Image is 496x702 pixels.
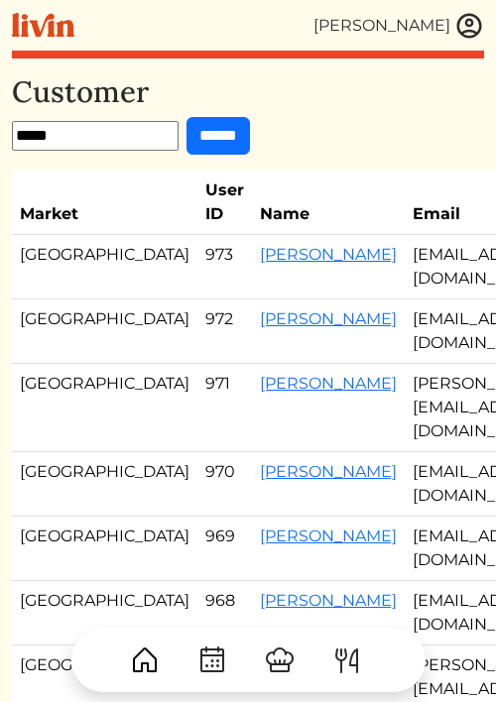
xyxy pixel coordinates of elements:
td: [GEOGRAPHIC_DATA] [12,299,197,364]
td: 968 [197,581,252,645]
th: Market [12,171,197,235]
img: user_account-e6e16d2ec92f44fc35f99ef0dc9cddf60790bfa021a6ecb1c896eb5d2907b31c.svg [454,11,484,41]
td: [GEOGRAPHIC_DATA] [12,517,197,581]
th: Name [252,171,405,235]
td: 971 [197,364,252,452]
th: User ID [197,171,252,235]
td: 973 [197,235,252,299]
td: [GEOGRAPHIC_DATA] [12,581,197,645]
a: [PERSON_NAME] [260,309,397,328]
a: [PERSON_NAME] [260,462,397,481]
img: CalendarDots-5bcf9d9080389f2a281d69619e1c85352834be518fbc73d9501aef674afc0d57.svg [196,644,228,676]
td: 970 [197,452,252,517]
td: 972 [197,299,252,364]
td: [GEOGRAPHIC_DATA] [12,452,197,517]
td: [GEOGRAPHIC_DATA] [12,364,197,452]
img: ChefHat-a374fb509e4f37eb0702ca99f5f64f3b6956810f32a249b33092029f8484b388.svg [264,644,296,676]
td: [GEOGRAPHIC_DATA] [12,235,197,299]
a: [PERSON_NAME] [260,245,397,264]
img: House-9bf13187bcbb5817f509fe5e7408150f90897510c4275e13d0d5fca38e0b5951.svg [129,644,161,676]
a: [PERSON_NAME] [260,591,397,610]
a: [PERSON_NAME] [260,526,397,545]
td: 969 [197,517,252,581]
div: [PERSON_NAME] [313,14,450,38]
a: [PERSON_NAME] [260,374,397,393]
h1: Customer [12,74,484,109]
img: livin-logo-a0d97d1a881af30f6274990eb6222085a2533c92bbd1e4f22c21b4f0d0e3210c.svg [12,13,74,38]
img: ForkKnife-55491504ffdb50bab0c1e09e7649658475375261d09fd45db06cec23bce548bf.svg [331,644,363,676]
